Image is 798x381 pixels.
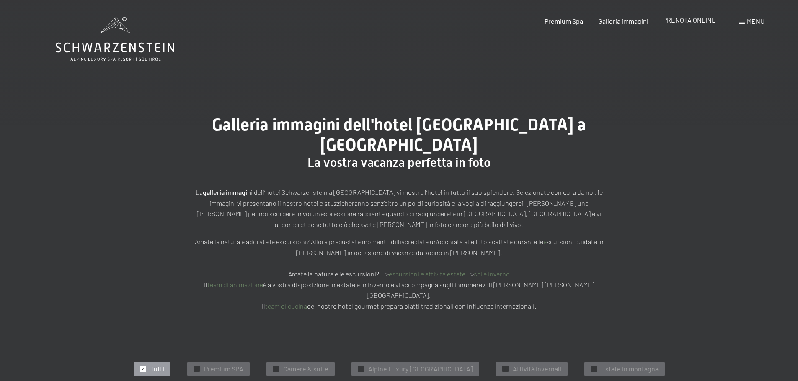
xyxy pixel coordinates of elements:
[204,364,243,373] span: Premium SPA
[207,281,263,289] a: team di animazione
[195,366,198,372] span: ✓
[592,366,595,372] span: ✓
[543,238,547,245] a: e
[274,366,277,372] span: ✓
[504,366,507,372] span: ✓
[545,17,583,25] a: Premium Spa
[190,187,609,230] p: La i dell’hotel Schwarzenstein a [GEOGRAPHIC_DATA] vi mostra l’hotel in tutto il suo splendore. S...
[265,302,307,310] a: team di cucina
[203,188,251,196] strong: galleria immagin
[513,364,561,373] span: Attivitá invernali
[598,17,648,25] a: Galleria immagini
[212,115,586,155] span: Galleria immagini dell'hotel [GEOGRAPHIC_DATA] a [GEOGRAPHIC_DATA]
[389,270,465,278] a: escursioni e attività estate
[747,17,764,25] span: Menu
[663,16,716,24] a: PRENOTA ONLINE
[307,155,491,170] span: La vostra vacanza perfetta in foto
[141,366,145,372] span: ✓
[601,364,659,373] span: Estate in montagna
[150,364,164,373] span: Tutti
[474,270,510,278] a: sci e inverno
[283,364,328,373] span: Camere & suite
[368,364,473,373] span: Alpine Luxury [GEOGRAPHIC_DATA]
[359,366,362,372] span: ✓
[190,236,609,311] p: Amate la natura e adorate le escursioni? Allora pregustate momenti idilliaci e date un’occhiata a...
